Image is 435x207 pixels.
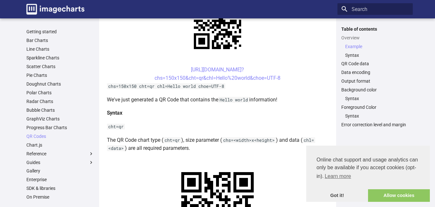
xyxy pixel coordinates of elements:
label: Reference [26,151,94,157]
a: Progress Bar Charts [26,125,94,130]
a: Sparkline Charts [26,55,94,61]
a: Syntax [345,113,409,119]
p: The QR Code chart type ( ), size parameter ( ) and data ( ) are all required parameters. [107,136,328,152]
div: cookieconsent [306,146,430,202]
a: Foreground Color [341,104,409,110]
a: SDK & libraries [26,185,94,191]
p: We've just generated a QR Code that contains the information! [107,96,328,104]
a: Background color [341,87,409,93]
nav: Table of contents [337,26,413,128]
span: Online chat support and usage analytics can only be available if you accept cookies (opt-in). [317,156,420,181]
label: Table of contents [337,26,413,32]
a: Enterprise [26,177,94,182]
a: Overview [341,35,409,41]
a: Bubble Charts [26,107,94,113]
a: Bar Charts [26,37,94,43]
a: Doughnut Charts [26,81,94,87]
a: Getting started [26,29,94,35]
code: chs=<width>x<height> [222,137,276,143]
a: allow cookies [368,189,430,202]
a: On Premise [26,194,94,200]
a: Data encoding [341,69,409,75]
nav: Overview [341,44,409,58]
a: QR Code data [341,61,409,67]
a: Output format [341,78,409,84]
code: cht=qr [163,137,181,143]
a: Scatter Charts [26,64,94,69]
nav: Foreground Color [341,113,409,119]
a: learn more about cookies [324,171,352,181]
a: Polar Charts [26,90,94,96]
input: Search [337,3,413,15]
a: Radar Charts [26,98,94,104]
a: Chart.js [26,142,94,148]
a: Gallery [26,168,94,174]
code: chs=150x150 cht=qr chl=Hello world choe=UTF-8 [107,83,225,89]
nav: Background color [341,96,409,101]
a: QR Codes [26,133,94,139]
a: dismiss cookie message [306,189,368,202]
a: GraphViz Charts [26,116,94,122]
a: Pie Charts [26,72,94,78]
a: Syntax [345,52,409,58]
a: Syntax [345,96,409,101]
img: logo [26,4,84,15]
code: Hello world [218,97,249,103]
code: cht=qr [107,124,125,129]
a: [URL][DOMAIN_NAME]?chs=150x150&cht=qr&chl=Hello%20world&choe=UTF-8 [155,67,280,81]
a: Example [345,44,409,49]
label: Guides [26,160,94,165]
a: Image-Charts documentation [24,1,87,17]
h4: Syntax [107,109,328,117]
a: Line Charts [26,46,94,52]
a: Error correction level and margin [341,122,409,128]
